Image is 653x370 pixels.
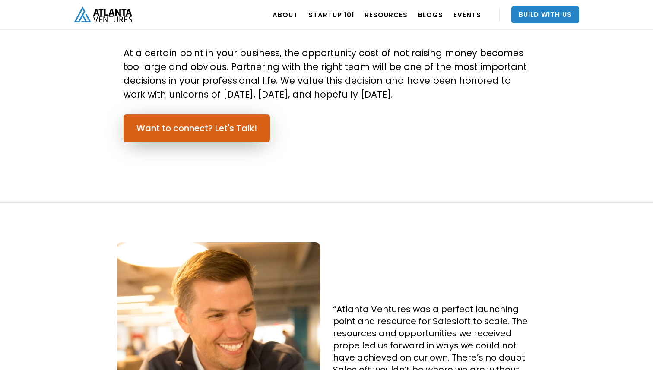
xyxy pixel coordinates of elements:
[308,3,354,27] a: Startup 101
[365,3,408,27] a: RESOURCES
[124,28,529,42] p: ‍
[418,3,443,27] a: BLOGS
[511,6,579,23] a: Build With Us
[273,3,298,27] a: ABOUT
[453,3,481,27] a: EVENTS
[124,114,270,142] a: Want to connect? Let's Talk!
[124,46,529,101] p: At a certain point in your business, the opportunity cost of not raising money becomes too large ...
